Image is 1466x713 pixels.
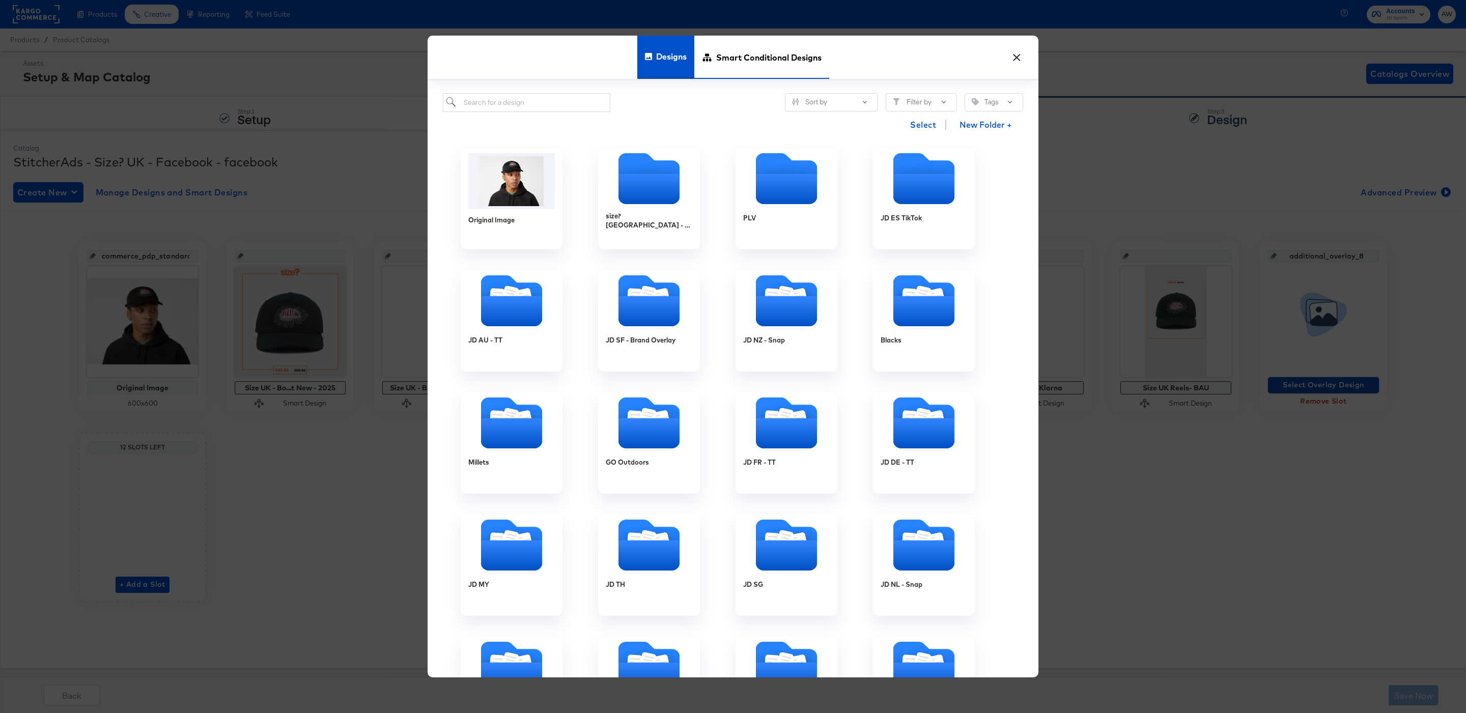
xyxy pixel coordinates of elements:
button: × [1007,46,1026,64]
span: Designs [656,34,687,79]
div: JD FR - TT [743,458,776,468]
svg: Folder [873,520,975,571]
svg: Empty folder [598,153,700,204]
div: Original Image [468,216,515,225]
div: size? [GEOGRAPHIC_DATA] - BAU [598,148,700,249]
svg: Folder [736,642,837,693]
div: JD AU - TT [468,336,502,346]
div: JD SF - Brand Overlay [606,336,675,346]
button: SlidersSort by [785,93,878,111]
svg: Folder [461,520,562,571]
div: size? [GEOGRAPHIC_DATA] - BAU [606,211,692,230]
svg: Empty folder [736,153,837,204]
div: JD FR - TT [736,392,837,494]
div: Blacks [881,336,901,346]
div: PLV [736,148,837,249]
button: TagTags [965,93,1023,111]
svg: Filter [893,98,900,105]
svg: Folder [461,642,562,693]
button: Select [906,115,940,135]
svg: Empty folder [873,153,975,204]
button: New Folder + [951,116,1021,135]
div: JD TH [598,514,700,616]
svg: Folder [598,397,700,448]
div: GO Outdoors [606,458,649,468]
svg: Folder [598,642,700,693]
button: FilterFilter by [886,93,957,111]
svg: Folder [736,397,837,448]
div: JD SF - Brand Overlay [598,270,700,372]
div: JD NZ - Snap [743,336,785,346]
span: Smart Conditional Designs [716,35,822,80]
div: JD DE - TT [881,458,914,468]
svg: Sliders [792,98,799,105]
div: JD SG [736,514,837,616]
div: Original Image [461,148,562,249]
div: JD MY [461,514,562,616]
div: Blacks [873,270,975,372]
div: JD AU - TT [461,270,562,372]
div: JD MY [468,580,489,590]
div: PLV [743,214,756,223]
div: GO Outdoors [598,392,700,494]
svg: Tag [972,98,979,105]
div: JD SG [743,580,763,590]
div: JD ES TikTok [881,214,922,223]
div: Millets [468,458,489,468]
svg: Folder [461,397,562,448]
div: JD ES TikTok [873,148,975,249]
div: Millets [461,392,562,494]
svg: Folder [461,275,562,326]
svg: Folder [736,520,837,571]
div: JD DE - TT [873,392,975,494]
span: Select [910,118,936,132]
div: JD NL - Snap [873,514,975,616]
div: JD NL - Snap [881,580,922,590]
svg: Folder [873,397,975,448]
input: Search for a design [443,93,610,112]
svg: Folder [598,520,700,571]
div: JD NZ - Snap [736,270,837,372]
svg: Folder [598,275,700,326]
svg: Folder [873,275,975,326]
div: JD TH [606,580,625,590]
img: sz_693253_a [468,153,555,209]
svg: Folder [736,275,837,326]
svg: Folder [873,642,975,693]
